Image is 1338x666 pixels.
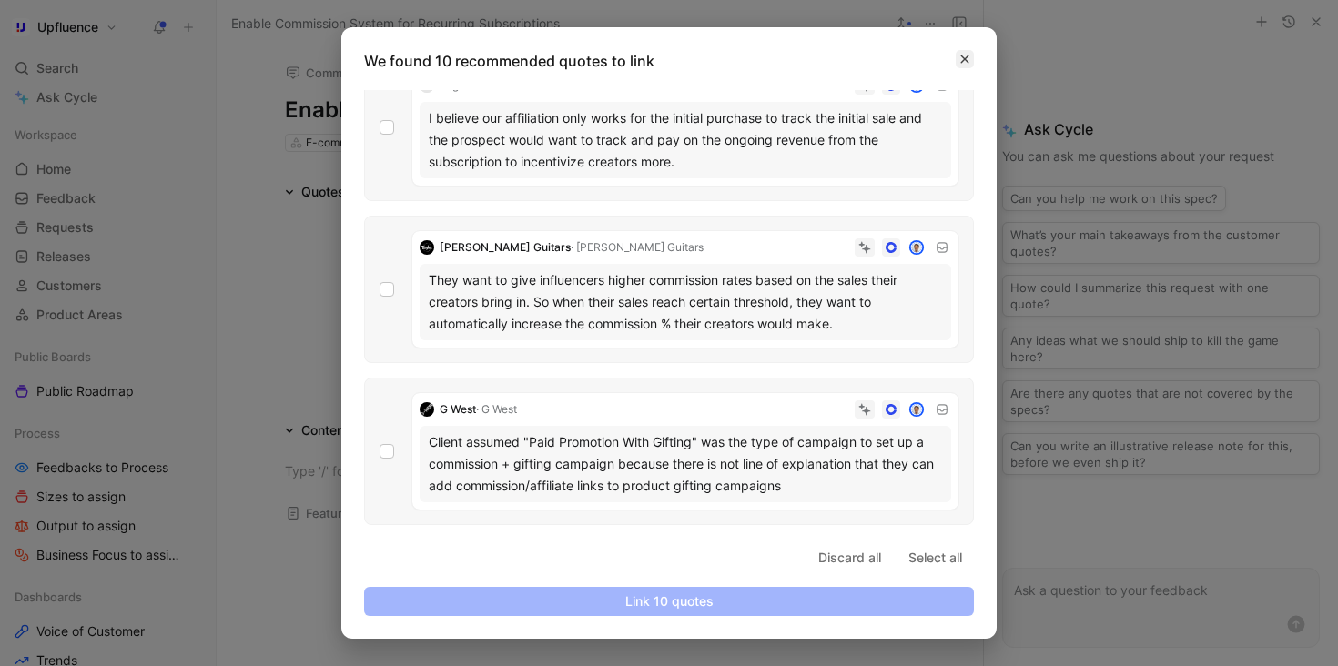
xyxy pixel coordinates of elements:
div: Client assumed "Paid Promotion With Gifting" was the type of campaign to set up a commission + gi... [429,431,942,497]
img: avatar [911,80,923,92]
span: Discard all [818,547,881,569]
div: They want to give influencers higher commission rates based on the sales their creators bring in.... [429,269,942,335]
img: avatar [911,242,923,254]
button: Discard all [806,543,893,572]
button: Select all [897,543,974,572]
div: E [420,78,434,93]
img: logo [420,240,434,255]
p: We found 10 recommended quotes to link [364,50,985,72]
img: logo [420,402,434,417]
span: · G West [476,402,517,416]
span: [PERSON_NAME] Guitars [440,240,571,254]
span: G West [440,402,476,416]
div: I believe our affiliation only works for the initial purchase to track the initial sale and the p... [429,107,942,173]
span: · [PERSON_NAME] Guitars [571,240,704,254]
span: Select all [908,547,962,569]
img: avatar [911,404,923,416]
